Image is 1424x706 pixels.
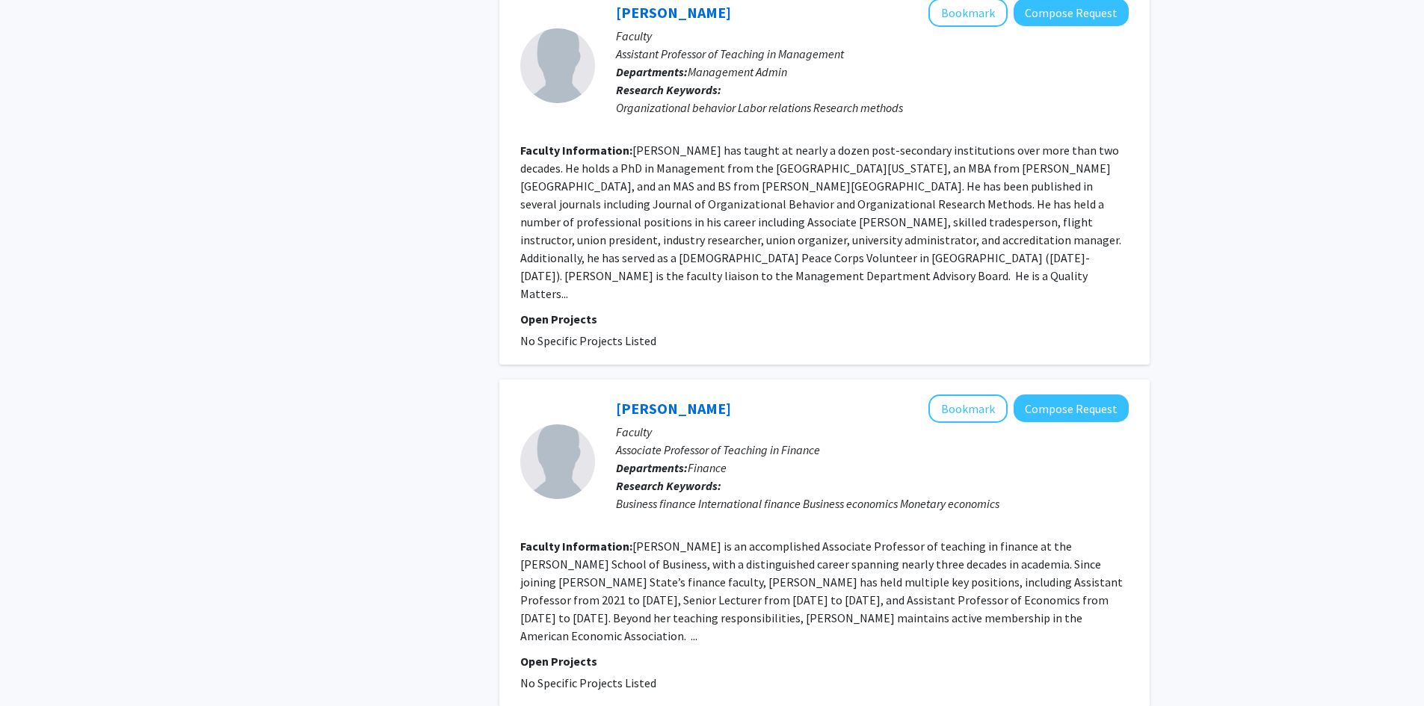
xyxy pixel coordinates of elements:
[1014,394,1129,422] button: Compose Request to Basma Bekdache
[928,394,1008,423] button: Add Basma Bekdache to Bookmarks
[688,64,787,79] span: Management Admin
[616,478,721,493] b: Research Keywords:
[616,99,1129,117] div: Organizational behavior Labor relations Research methods
[520,539,1123,643] fg-read-more: [PERSON_NAME] is an accomplished Associate Professor of teaching in finance at the [PERSON_NAME] ...
[520,143,1121,301] fg-read-more: [PERSON_NAME] has taught at nearly a dozen post-secondary institutions over more than two decades...
[616,45,1129,63] p: Assistant Professor of Teaching in Management
[11,639,64,695] iframe: Chat
[616,460,688,475] b: Departments:
[616,399,731,418] a: [PERSON_NAME]
[616,423,1129,441] p: Faculty
[616,64,688,79] b: Departments:
[688,460,727,475] span: Finance
[616,3,731,22] a: [PERSON_NAME]
[520,333,656,348] span: No Specific Projects Listed
[520,143,632,158] b: Faculty Information:
[520,652,1129,670] p: Open Projects
[616,27,1129,45] p: Faculty
[616,495,1129,513] div: Business finance International finance Business economics Monetary economics
[520,310,1129,328] p: Open Projects
[616,82,721,97] b: Research Keywords:
[520,539,632,554] b: Faculty Information:
[520,675,656,690] span: No Specific Projects Listed
[616,441,1129,459] p: Associate Professor of Teaching in Finance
